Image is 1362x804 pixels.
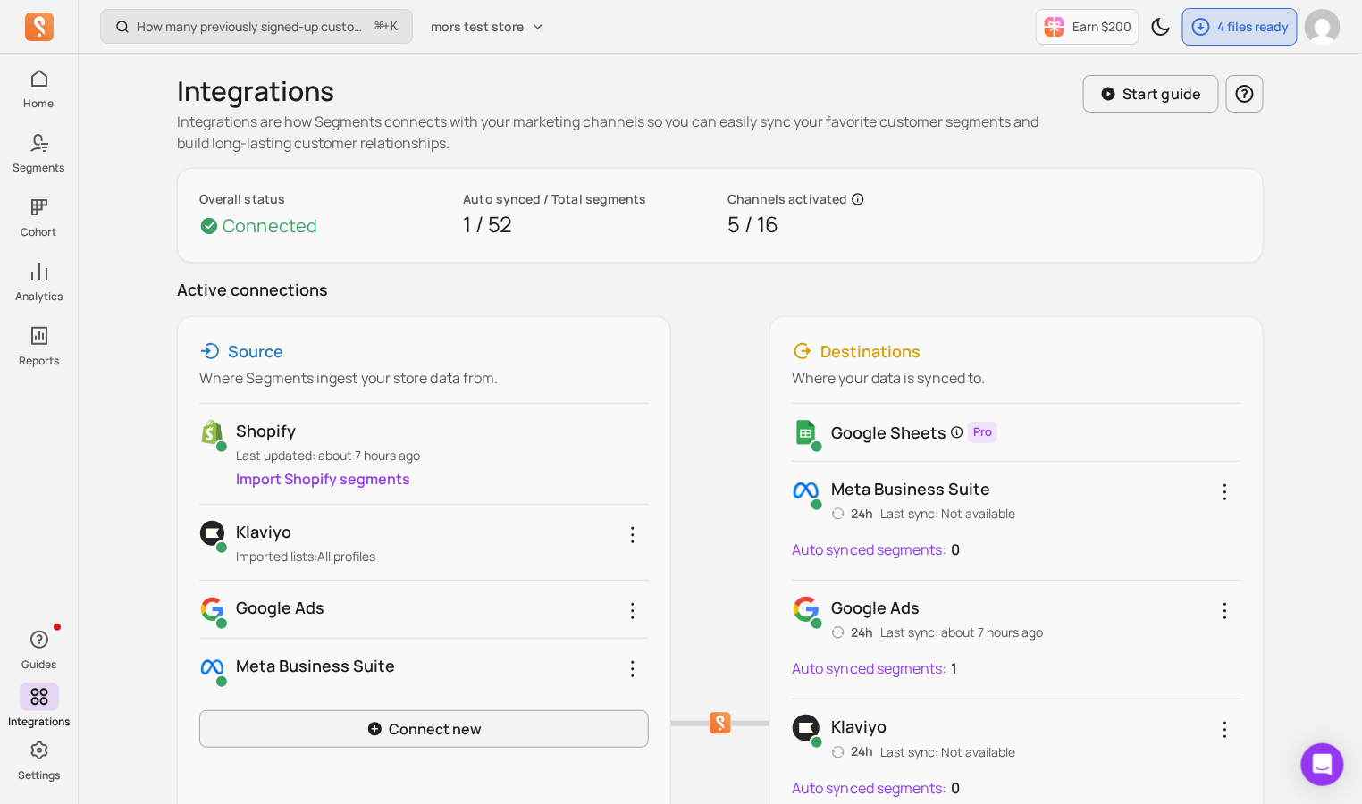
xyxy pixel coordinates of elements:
[8,715,70,729] p: Integrations
[375,17,398,36] span: +
[831,476,1015,501] p: Meta business suite
[792,595,820,624] img: Google
[19,354,59,368] p: Reports
[177,111,1069,154] p: Integrations are how Segments connects with your marketing channels so you can easily sync your f...
[792,533,960,565] a: Auto synced segments:0
[199,595,225,624] img: google
[1083,75,1219,113] button: Start guide
[236,548,648,565] p: Imported lists: All profiles
[831,742,873,760] p: 24h
[18,768,60,783] p: Settings
[1072,18,1131,36] p: Earn $200
[137,18,368,36] p: How many previously signed-up customers placed their first order this period?
[1182,8,1298,46] button: 4 files ready
[100,9,413,44] button: How many previously signed-up customers placed their first order this period?⌘+K
[199,519,225,548] img: klaviyo
[228,339,283,364] p: Source
[15,289,63,304] p: Analytics
[831,595,1043,620] p: Google Ads
[199,418,225,447] img: shopify
[236,653,648,678] p: Meta business suite
[831,714,1015,739] p: Klaviyo
[792,777,947,799] p: Auto synced segments:
[831,420,946,445] p: Google Sheets
[177,75,334,107] h1: Integrations
[199,190,450,208] p: Overall status
[1143,9,1179,45] button: Toggle dark mode
[880,624,1043,641] p: Last sync: about 7 hours ago
[21,657,56,672] p: Guides
[1036,9,1139,45] button: Earn $200
[792,652,957,684] a: Auto synced segments:1
[951,772,960,804] p: 0
[236,418,648,443] p: Shopify
[968,422,997,443] span: Pro
[374,16,384,38] kbd: ⌘
[420,11,556,43] button: mors test store
[831,624,873,641] p: 24h
[20,622,59,675] button: Guides
[223,214,318,239] p: Connected
[792,418,820,447] img: gs
[199,653,225,682] img: facebook
[236,519,648,544] p: Klaviyo
[792,657,947,679] p: Auto synced segments:
[792,714,820,742] img: Klaviyo
[792,772,960,804] a: Auto synced segments:0
[21,225,57,239] p: Cohort
[820,339,921,364] p: Destinations
[464,190,714,208] p: Auto synced / Total segments
[727,208,978,240] p: 5 / 16
[177,277,1264,302] p: Active connections
[727,190,847,208] p: Channels activated
[1217,18,1290,36] p: 4 files ready
[951,533,960,565] p: 0
[431,18,524,36] span: mors test store
[951,652,957,684] p: 1
[792,539,947,560] p: Auto synced segments:
[236,469,410,489] a: Import Shopify segments
[24,96,55,111] p: Home
[831,505,873,523] p: 24h
[880,505,1015,523] p: Last sync: Not available
[1305,9,1341,45] img: avatar
[199,710,649,748] a: Connect new
[1301,743,1344,786] div: Open Intercom Messenger
[391,20,398,34] kbd: K
[880,743,1015,761] p: Last sync: Not available
[792,476,820,505] img: Facebook
[792,367,1241,389] p: Where your data is synced to.
[236,595,648,620] p: Google Ads
[1122,83,1202,105] p: Start guide
[199,367,649,389] p: Where Segments ingest your store data from.
[464,208,714,240] p: 1 / 52
[13,161,65,175] p: Segments
[236,447,648,465] p: Last updated: about 7 hours ago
